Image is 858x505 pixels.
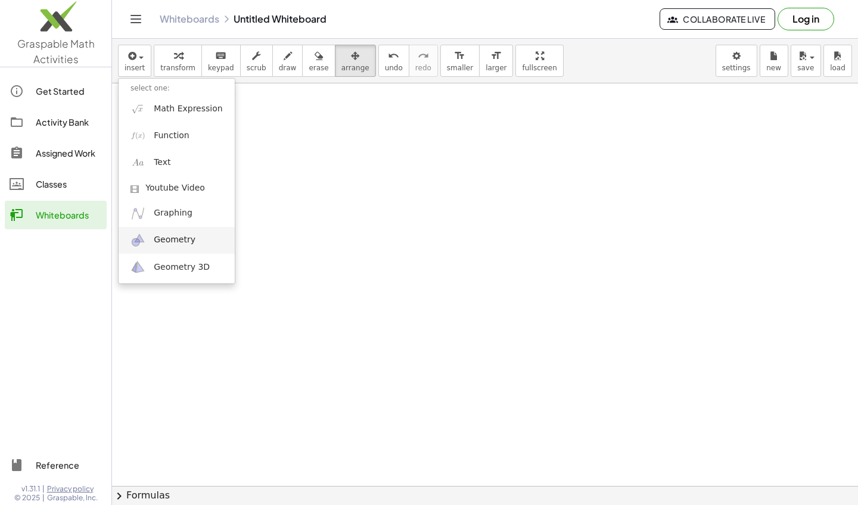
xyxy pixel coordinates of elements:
[341,64,369,72] span: arrange
[47,493,98,503] span: Graspable, Inc.
[722,64,751,72] span: settings
[247,64,266,72] span: scrub
[447,64,473,72] span: smaller
[5,170,107,198] a: Classes
[21,484,40,494] span: v1.31.1
[130,260,145,275] img: ggb-3d.svg
[791,45,821,77] button: save
[130,206,145,221] img: ggb-graphing.svg
[272,45,303,77] button: draw
[130,233,145,248] img: ggb-geometry.svg
[36,177,102,191] div: Classes
[797,64,814,72] span: save
[130,155,145,170] img: Aa.png
[378,45,409,77] button: undoundo
[160,64,195,72] span: transform
[160,13,219,25] a: Whiteboards
[5,201,107,229] a: Whiteboards
[670,14,765,24] span: Collaborate Live
[388,49,399,63] i: undo
[823,45,852,77] button: load
[208,64,234,72] span: keypad
[415,64,431,72] span: redo
[112,486,858,505] button: chevron_rightFormulas
[240,45,273,77] button: scrub
[36,146,102,160] div: Assigned Work
[154,157,170,169] span: Text
[309,64,328,72] span: erase
[126,10,145,29] button: Toggle navigation
[119,176,235,200] a: Youtube Video
[130,128,145,143] img: f_x.png
[36,458,102,472] div: Reference
[486,64,506,72] span: larger
[5,139,107,167] a: Assigned Work
[830,64,845,72] span: load
[5,77,107,105] a: Get Started
[215,49,226,63] i: keyboard
[766,64,781,72] span: new
[385,64,403,72] span: undo
[154,234,195,246] span: Geometry
[154,130,189,142] span: Function
[17,37,95,66] span: Graspable Math Activities
[5,451,107,479] a: Reference
[36,208,102,222] div: Whiteboards
[42,484,45,494] span: |
[119,82,235,95] li: select one:
[335,45,376,77] button: arrange
[409,45,438,77] button: redoredo
[454,49,465,63] i: format_size
[418,49,429,63] i: redo
[279,64,297,72] span: draw
[660,8,775,30] button: Collaborate Live
[522,64,557,72] span: fullscreen
[119,254,235,280] a: Geometry 3D
[119,95,235,122] a: Math Expression
[36,115,102,129] div: Activity Bank
[479,45,513,77] button: format_sizelarger
[760,45,788,77] button: new
[778,8,834,30] button: Log in
[14,493,40,503] span: © 2025
[154,261,210,273] span: Geometry 3D
[440,45,480,77] button: format_sizesmaller
[47,484,98,494] a: Privacy policy
[490,49,502,63] i: format_size
[130,101,145,116] img: sqrt_x.png
[154,103,222,115] span: Math Expression
[515,45,563,77] button: fullscreen
[36,84,102,98] div: Get Started
[716,45,757,77] button: settings
[125,64,145,72] span: insert
[201,45,241,77] button: keyboardkeypad
[145,182,205,194] span: Youtube Video
[302,45,335,77] button: erase
[154,45,202,77] button: transform
[154,207,192,219] span: Graphing
[112,489,126,503] span: chevron_right
[42,493,45,503] span: |
[119,149,235,176] a: Text
[119,122,235,149] a: Function
[119,227,235,254] a: Geometry
[119,200,235,227] a: Graphing
[118,45,151,77] button: insert
[5,108,107,136] a: Activity Bank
